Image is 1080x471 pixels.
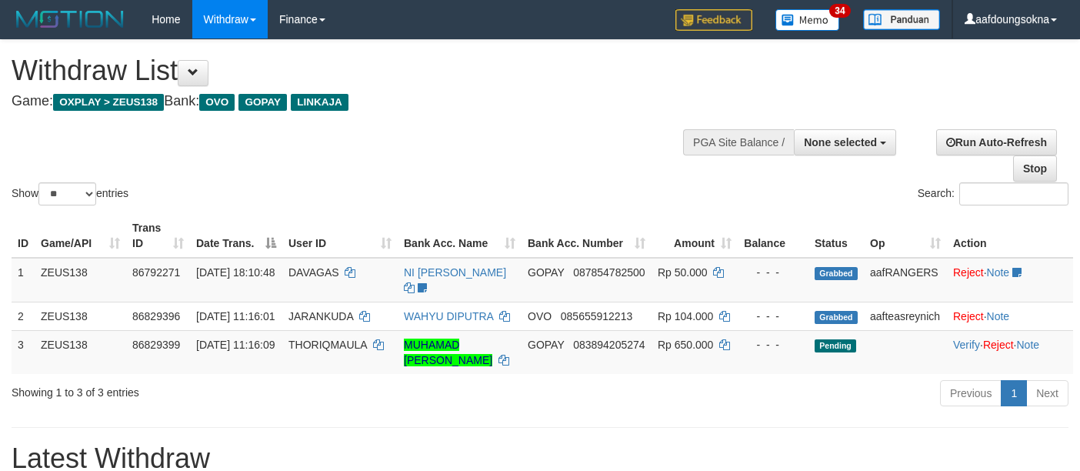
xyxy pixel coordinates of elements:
th: Bank Acc. Number: activate to sort column ascending [522,214,652,258]
th: Trans ID: activate to sort column ascending [126,214,190,258]
span: 86829399 [132,339,180,351]
a: Reject [953,310,984,322]
span: LINKAJA [291,94,348,111]
span: Copy 083894205274 to clipboard [573,339,645,351]
a: MUHAMAD [PERSON_NAME] [404,339,492,366]
td: · · [947,330,1073,374]
span: [DATE] 11:16:09 [196,339,275,351]
td: 3 [12,330,35,374]
th: Amount: activate to sort column ascending [652,214,738,258]
img: panduan.png [863,9,940,30]
span: Grabbed [815,267,858,280]
a: Note [1016,339,1039,351]
button: None selected [794,129,896,155]
a: Next [1026,380,1068,406]
span: OVO [528,310,552,322]
div: - - - [744,265,802,280]
th: Game/API: activate to sort column ascending [35,214,126,258]
span: Rp 104.000 [658,310,713,322]
div: - - - [744,309,802,324]
span: THORIQMAULA [288,339,367,351]
a: Verify [953,339,980,351]
span: GOPAY [238,94,287,111]
span: Rp 650.000 [658,339,713,351]
span: OXPLAY > ZEUS138 [53,94,164,111]
a: Note [987,310,1010,322]
span: 34 [829,4,850,18]
span: GOPAY [528,339,564,351]
th: Date Trans.: activate to sort column descending [190,214,282,258]
span: DAVAGAS [288,266,339,279]
h1: Withdraw List [12,55,705,86]
a: Reject [983,339,1014,351]
img: Feedback.jpg [675,9,752,31]
select: Showentries [38,182,96,205]
th: Balance [738,214,808,258]
label: Show entries [12,182,128,205]
h4: Game: Bank: [12,94,705,109]
span: [DATE] 18:10:48 [196,266,275,279]
span: 86792271 [132,266,180,279]
a: Previous [940,380,1002,406]
th: Bank Acc. Name: activate to sort column ascending [398,214,522,258]
label: Search: [918,182,1068,205]
th: ID [12,214,35,258]
span: Grabbed [815,311,858,324]
img: MOTION_logo.png [12,8,128,31]
a: Note [987,266,1010,279]
th: Action [947,214,1073,258]
a: Reject [953,266,984,279]
a: 1 [1001,380,1027,406]
td: aafRANGERS [864,258,947,302]
td: 2 [12,302,35,330]
span: OVO [199,94,235,111]
div: - - - [744,337,802,352]
a: Stop [1013,155,1057,182]
td: 1 [12,258,35,302]
td: aafteasreynich [864,302,947,330]
a: NI [PERSON_NAME] [404,266,506,279]
th: User ID: activate to sort column ascending [282,214,398,258]
td: · [947,258,1073,302]
img: Button%20Memo.svg [775,9,840,31]
td: ZEUS138 [35,302,126,330]
span: [DATE] 11:16:01 [196,310,275,322]
span: None selected [804,136,877,149]
span: 86829396 [132,310,180,322]
td: ZEUS138 [35,330,126,374]
span: Rp 50.000 [658,266,708,279]
input: Search: [959,182,1068,205]
th: Status [808,214,864,258]
a: Run Auto-Refresh [936,129,1057,155]
a: WAHYU DIPUTRA [404,310,493,322]
div: PGA Site Balance / [683,129,794,155]
span: JARANKUDA [288,310,353,322]
span: Copy 087854782500 to clipboard [573,266,645,279]
span: Copy 085655912213 to clipboard [561,310,632,322]
td: · [947,302,1073,330]
th: Op: activate to sort column ascending [864,214,947,258]
div: Showing 1 to 3 of 3 entries [12,379,438,400]
td: ZEUS138 [35,258,126,302]
span: Pending [815,339,856,352]
span: GOPAY [528,266,564,279]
